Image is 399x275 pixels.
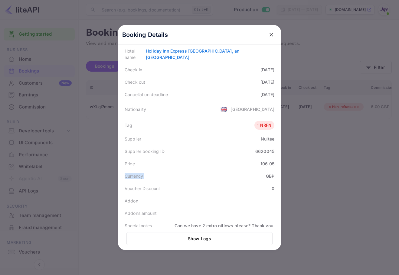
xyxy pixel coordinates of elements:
[125,106,146,112] div: Nationality
[260,66,274,73] div: [DATE]
[146,48,239,60] a: Holiday Inn Express [GEOGRAPHIC_DATA], an [GEOGRAPHIC_DATA]
[125,198,138,204] div: Addon
[122,30,168,39] p: Booking Details
[266,173,274,179] div: GBP
[272,185,274,192] div: 0
[125,148,165,154] div: Supplier booking ID
[266,29,277,40] button: close
[125,136,141,142] div: Supplier
[125,122,132,128] div: Tag
[175,222,274,229] div: Can we have 2 extra pillows please? Thank you.
[125,79,145,85] div: Check out
[261,136,274,142] div: Nuitée
[260,91,274,98] div: [DATE]
[231,106,274,112] div: [GEOGRAPHIC_DATA]
[125,91,168,98] div: Cancellation deadline
[260,160,274,167] div: 106.05
[125,222,152,229] div: Special notes
[256,122,271,128] div: NRFN
[125,160,135,167] div: Price
[260,79,274,85] div: [DATE]
[126,232,273,245] button: Show Logs
[125,66,142,73] div: Check in
[255,148,274,154] div: 6620045
[125,173,143,179] div: Currency
[221,104,227,115] span: United States
[125,48,146,60] div: Hotel name
[125,185,160,192] div: Voucher Discount
[125,210,157,216] div: Addons amount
